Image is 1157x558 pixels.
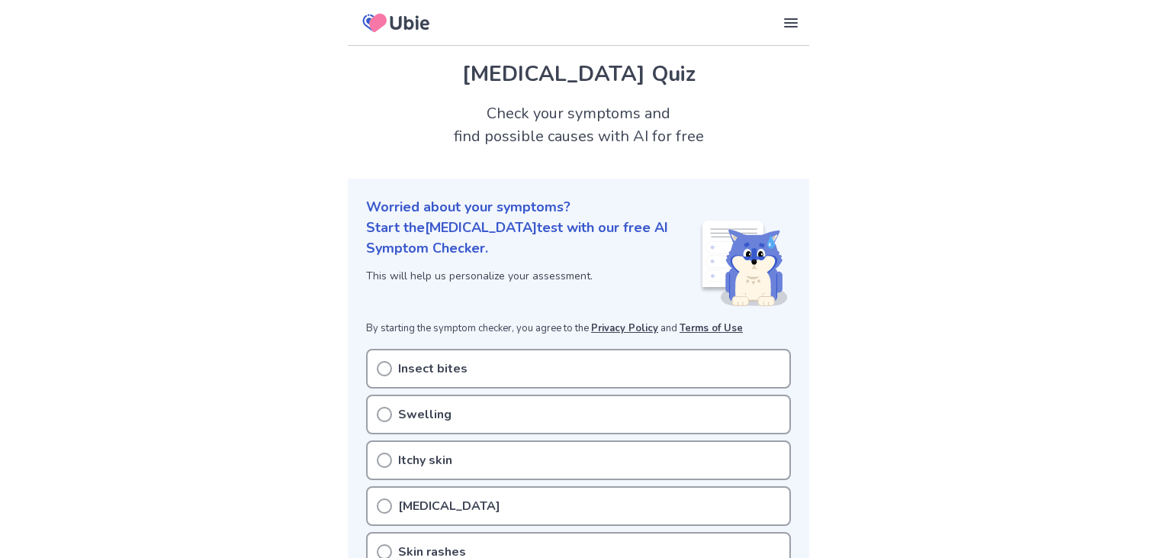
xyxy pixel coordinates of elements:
img: Shiba [699,221,788,306]
h1: [MEDICAL_DATA] Quiz [366,58,791,90]
a: Privacy Policy [591,321,658,335]
h2: Check your symptoms and find possible causes with AI for free [348,102,809,148]
a: Terms of Use [680,321,743,335]
p: By starting the symptom checker, you agree to the and [366,321,791,337]
p: Swelling [398,405,452,424]
p: Worried about your symptoms? [366,197,791,218]
p: Insect bites [398,360,468,378]
p: This will help us personalize your assessment. [366,268,699,284]
p: Itchy skin [398,451,452,469]
p: Start the [MEDICAL_DATA] test with our free AI Symptom Checker. [366,218,699,259]
p: [MEDICAL_DATA] [398,497,500,515]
